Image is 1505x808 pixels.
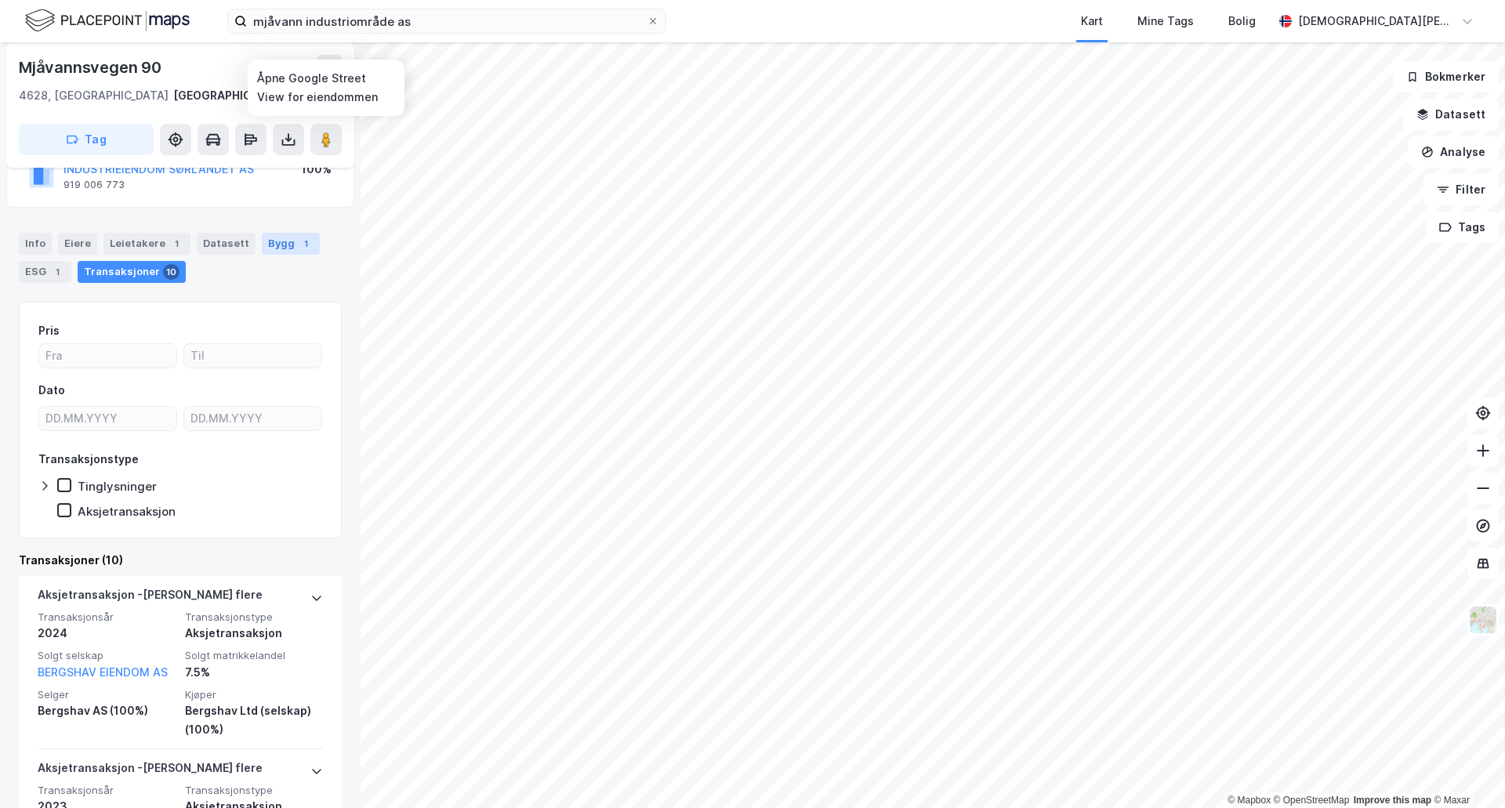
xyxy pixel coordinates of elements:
[185,701,323,739] div: Bergshav Ltd (selskap) (100%)
[247,9,647,33] input: Søk på adresse, matrikkel, gårdeiere, leietakere eller personer
[78,479,157,494] div: Tinglysninger
[1426,212,1499,243] button: Tags
[78,504,176,519] div: Aksjetransaksjon
[185,663,323,682] div: 7.5%
[38,381,65,400] div: Dato
[19,86,169,105] div: 4628, [GEOGRAPHIC_DATA]
[1081,12,1103,31] div: Kart
[38,624,176,643] div: 2024
[1274,795,1350,806] a: OpenStreetMap
[49,264,65,280] div: 1
[185,649,323,662] span: Solgt matrikkelandel
[39,407,176,430] input: DD.MM.YYYY
[173,86,342,105] div: [GEOGRAPHIC_DATA], 575/502
[184,407,321,430] input: DD.MM.YYYY
[25,7,190,34] img: logo.f888ab2527a4732fd821a326f86c7f29.svg
[19,55,165,80] div: Mjåvannsvegen 90
[185,624,323,643] div: Aksjetransaksjon
[185,688,323,701] span: Kjøper
[38,688,176,701] span: Selger
[1408,136,1499,168] button: Analyse
[1137,12,1194,31] div: Mine Tags
[1427,733,1505,808] iframe: Chat Widget
[38,701,176,720] div: Bergshav AS (100%)
[184,344,321,368] input: Til
[19,551,342,570] div: Transaksjoner (10)
[185,611,323,624] span: Transaksjonstype
[301,160,332,179] div: 100%
[1228,795,1271,806] a: Mapbox
[38,759,263,784] div: Aksjetransaksjon - [PERSON_NAME] flere
[1298,12,1455,31] div: [DEMOGRAPHIC_DATA][PERSON_NAME]
[1423,174,1499,205] button: Filter
[185,784,323,797] span: Transaksjonstype
[38,321,60,340] div: Pris
[63,179,125,191] div: 919 006 773
[19,261,71,283] div: ESG
[103,233,190,255] div: Leietakere
[1354,795,1431,806] a: Improve this map
[1228,12,1256,31] div: Bolig
[262,233,320,255] div: Bygg
[1393,61,1499,92] button: Bokmerker
[39,344,176,368] input: Fra
[1468,605,1498,635] img: Z
[38,649,176,662] span: Solgt selskap
[1427,733,1505,808] div: Kontrollprogram for chat
[38,784,176,797] span: Transaksjonsår
[19,233,52,255] div: Info
[38,665,168,679] a: BERGSHAV EIENDOM AS
[169,236,184,252] div: 1
[38,450,139,469] div: Transaksjonstype
[58,233,97,255] div: Eiere
[38,611,176,624] span: Transaksjonsår
[298,236,314,252] div: 1
[1403,99,1499,130] button: Datasett
[38,585,263,611] div: Aksjetransaksjon - [PERSON_NAME] flere
[163,264,180,280] div: 10
[197,233,256,255] div: Datasett
[78,261,186,283] div: Transaksjoner
[19,124,154,155] button: Tag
